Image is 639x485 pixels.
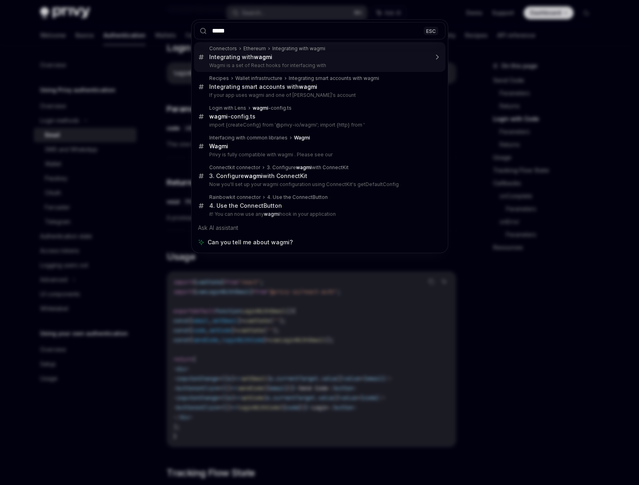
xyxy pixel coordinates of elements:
b: wagmi [264,211,280,217]
p: Now you'll set up your wagmi configuration using ConnectKit's getDefaultConfig [209,181,429,188]
div: Interfacing with common libraries [209,135,288,141]
p: import {createConfig} from '@privy-io/wagmi'; import {http} from ' [209,122,429,128]
div: ESC [424,27,438,35]
b: wagmi [244,172,263,179]
b: Wagmi [209,143,228,149]
p: it! You can now use any hook in your application [209,211,429,217]
b: Wagmi [294,135,310,141]
div: 4. Use the ConnectButton [209,202,282,209]
p: Privy is fully compatible with wagmi . Please see our [209,151,429,158]
p: Wagmi is a set of React hooks for interfacing with [209,62,429,69]
div: 3. Configure with ConnectKit [209,172,307,180]
b: wagmi [209,113,228,120]
div: Ethereum [243,45,266,52]
b: wagmi [254,53,272,60]
div: Connectkit connector [209,164,260,171]
div: 3. Configure with ConnectKit [267,164,349,171]
div: -config.ts [209,113,255,120]
b: wagmi [299,83,317,90]
div: Login with Lens [209,105,246,111]
b: wagmi [296,164,312,170]
div: Rainbowkit connector [209,194,261,201]
p: If your app uses wagmi and one of [PERSON_NAME]'s account [209,92,429,98]
div: Wallet infrastructure [235,75,282,82]
div: Integrating smart accounts with [209,83,317,90]
div: Integrating with wagmi [272,45,325,52]
div: Integrating with [209,53,272,61]
div: 4. Use the ConnectButton [267,194,328,201]
div: -config.ts [253,105,292,111]
div: Ask AI assistant [194,221,445,235]
div: Recipes [209,75,229,82]
span: Can you tell me about wagmi? [208,238,293,246]
div: Connectors [209,45,237,52]
b: wagmi [253,105,268,111]
div: Integrating smart accounts with wagmi [289,75,379,82]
